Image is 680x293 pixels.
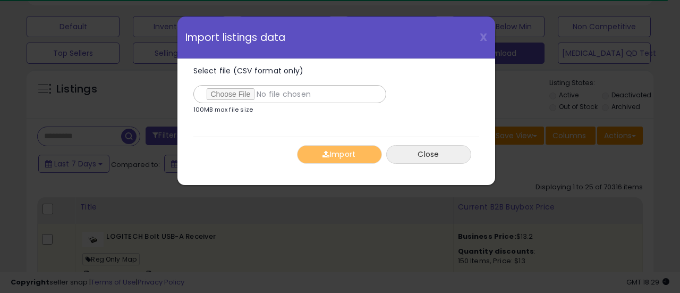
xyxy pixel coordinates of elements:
span: X [480,30,487,45]
p: 100MB max file size [193,107,253,113]
span: Select file (CSV format only) [193,65,304,76]
button: Import [297,145,382,164]
span: Import listings data [185,32,286,43]
button: Close [386,145,471,164]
